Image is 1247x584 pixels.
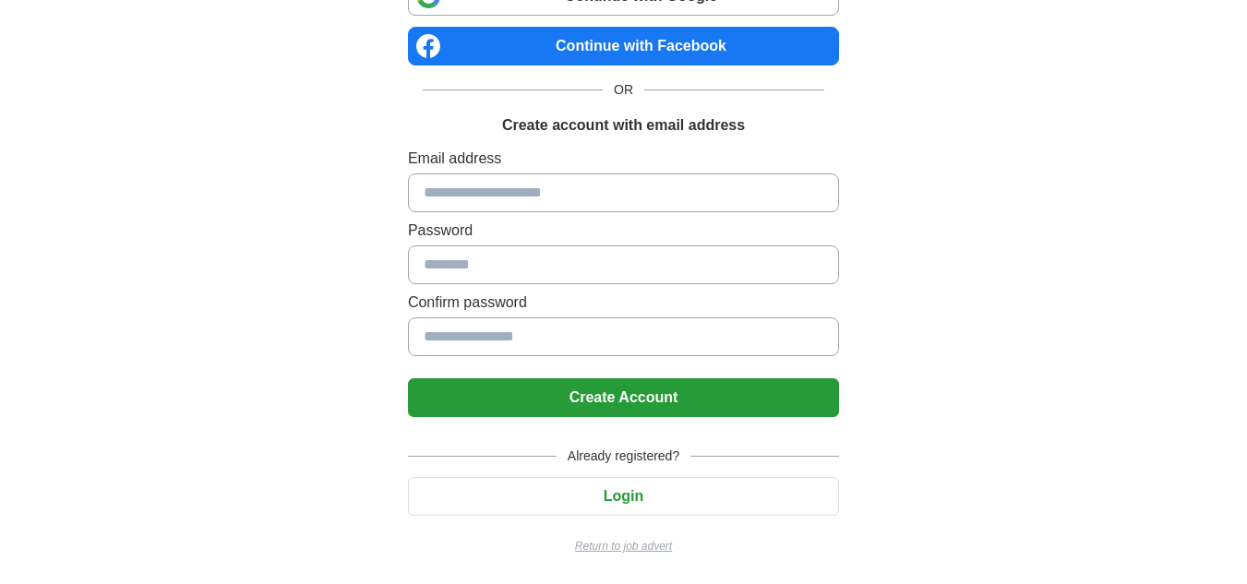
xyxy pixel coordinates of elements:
span: Already registered? [557,447,690,466]
a: Return to job advert [408,538,839,554]
label: Password [408,220,839,242]
a: Login [408,488,839,504]
button: Login [408,477,839,516]
label: Email address [408,148,839,170]
a: Continue with Facebook [408,27,839,66]
span: OR [603,80,644,100]
button: Create Account [408,378,839,417]
label: Confirm password [408,292,839,314]
h1: Create account with email address [502,114,745,137]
